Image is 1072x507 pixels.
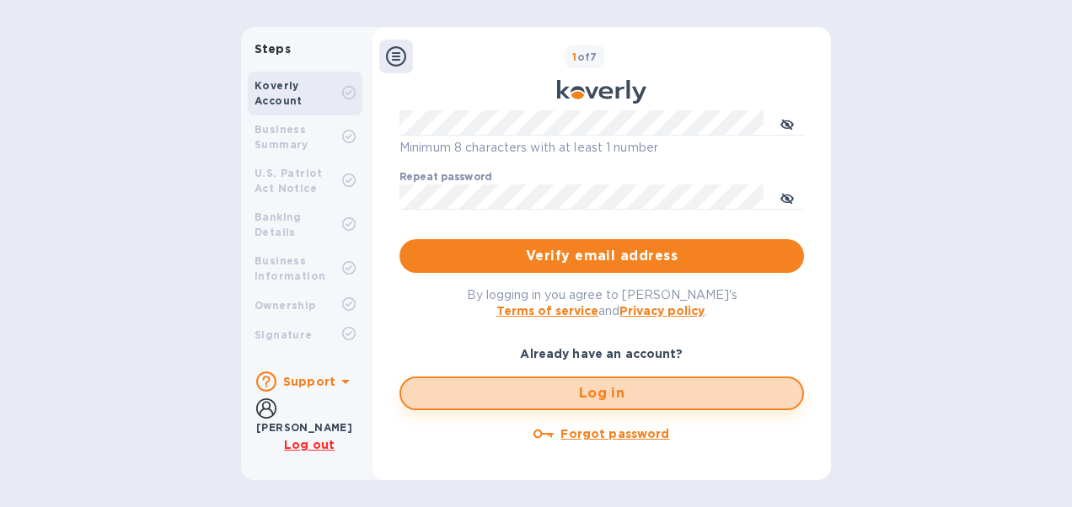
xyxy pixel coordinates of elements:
[520,347,683,360] b: Already have an account?
[770,106,804,140] button: toggle password visibility
[255,254,325,282] b: Business Information
[467,288,737,318] span: By logging in you agree to [PERSON_NAME]'s and .
[255,167,323,195] b: U.S. Patriot Act Notice
[255,42,291,56] b: Steps
[415,383,789,403] span: Log in
[255,79,303,107] b: Koverly Account
[399,376,804,410] button: Log in
[255,328,313,341] b: Signature
[413,246,791,266] span: Verify email address
[283,375,335,388] b: Support
[770,180,804,214] button: toggle password visibility
[255,299,316,312] b: Ownership
[399,173,492,183] label: Repeat password
[399,239,804,273] button: Verify email address
[255,211,302,238] b: Banking Details
[619,304,705,318] a: Privacy policy
[560,427,669,440] u: Forgot password
[399,99,451,109] label: Password
[572,51,598,63] b: of 7
[572,51,576,63] span: 1
[284,438,335,451] u: Log out
[255,123,308,151] b: Business Summary
[399,138,804,157] p: Minimum 8 characters with at least 1 number
[496,304,598,318] a: Terms of service
[256,421,352,434] b: [PERSON_NAME]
